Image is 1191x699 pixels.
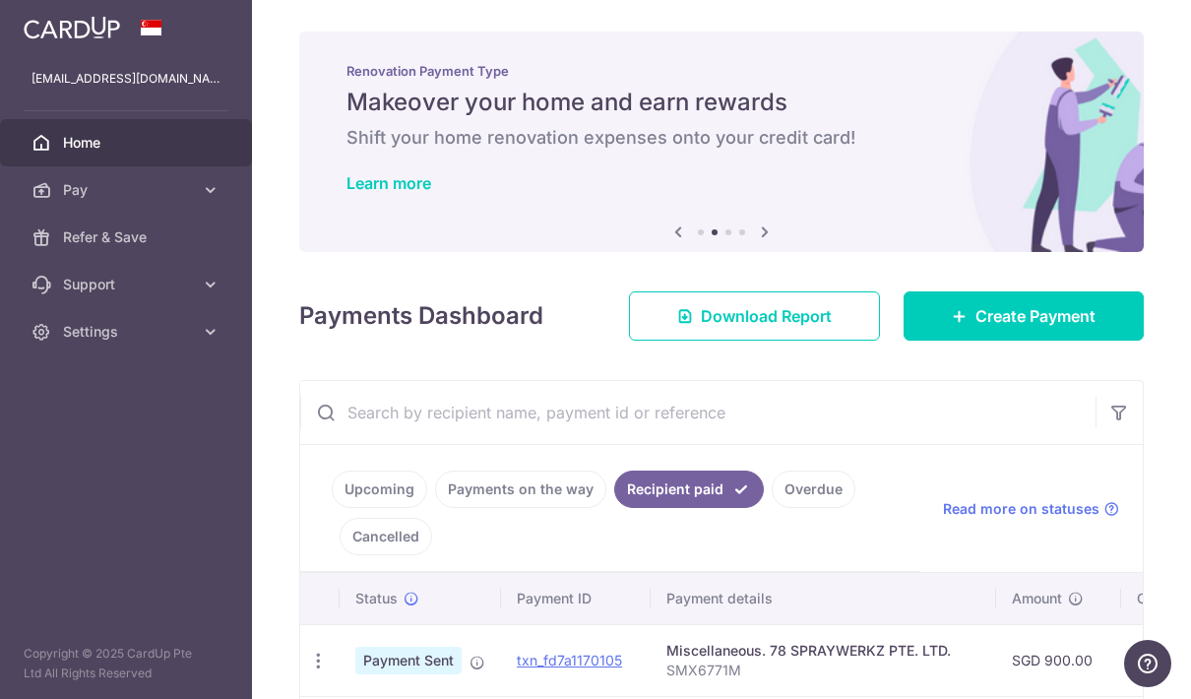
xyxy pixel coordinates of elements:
[904,291,1144,341] a: Create Payment
[701,304,832,328] span: Download Report
[666,661,980,680] p: SMX6771M
[299,298,543,334] h4: Payments Dashboard
[517,652,622,668] a: txn_fd7a1170105
[332,471,427,508] a: Upcoming
[501,573,651,624] th: Payment ID
[346,87,1097,118] h5: Makeover your home and earn rewards
[63,227,193,247] span: Refer & Save
[63,322,193,342] span: Settings
[943,499,1099,519] span: Read more on statuses
[666,641,980,661] div: Miscellaneous. 78 SPRAYWERKZ PTE. LTD.
[63,133,193,153] span: Home
[300,381,1096,444] input: Search by recipient name, payment id or reference
[31,69,220,89] p: [EMAIL_ADDRESS][DOMAIN_NAME]
[629,291,880,341] a: Download Report
[355,647,462,674] span: Payment Sent
[346,173,431,193] a: Learn more
[975,304,1096,328] span: Create Payment
[1124,640,1171,689] iframe: Opens a widget where you can find more information
[299,32,1144,252] img: Renovation banner
[943,499,1119,519] a: Read more on statuses
[346,126,1097,150] h6: Shift your home renovation expenses onto your credit card!
[996,624,1121,696] td: SGD 900.00
[63,275,193,294] span: Support
[614,471,764,508] a: Recipient paid
[355,589,398,608] span: Status
[346,63,1097,79] p: Renovation Payment Type
[63,180,193,200] span: Pay
[24,16,120,39] img: CardUp
[340,518,432,555] a: Cancelled
[435,471,606,508] a: Payments on the way
[651,573,996,624] th: Payment details
[1012,589,1062,608] span: Amount
[772,471,855,508] a: Overdue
